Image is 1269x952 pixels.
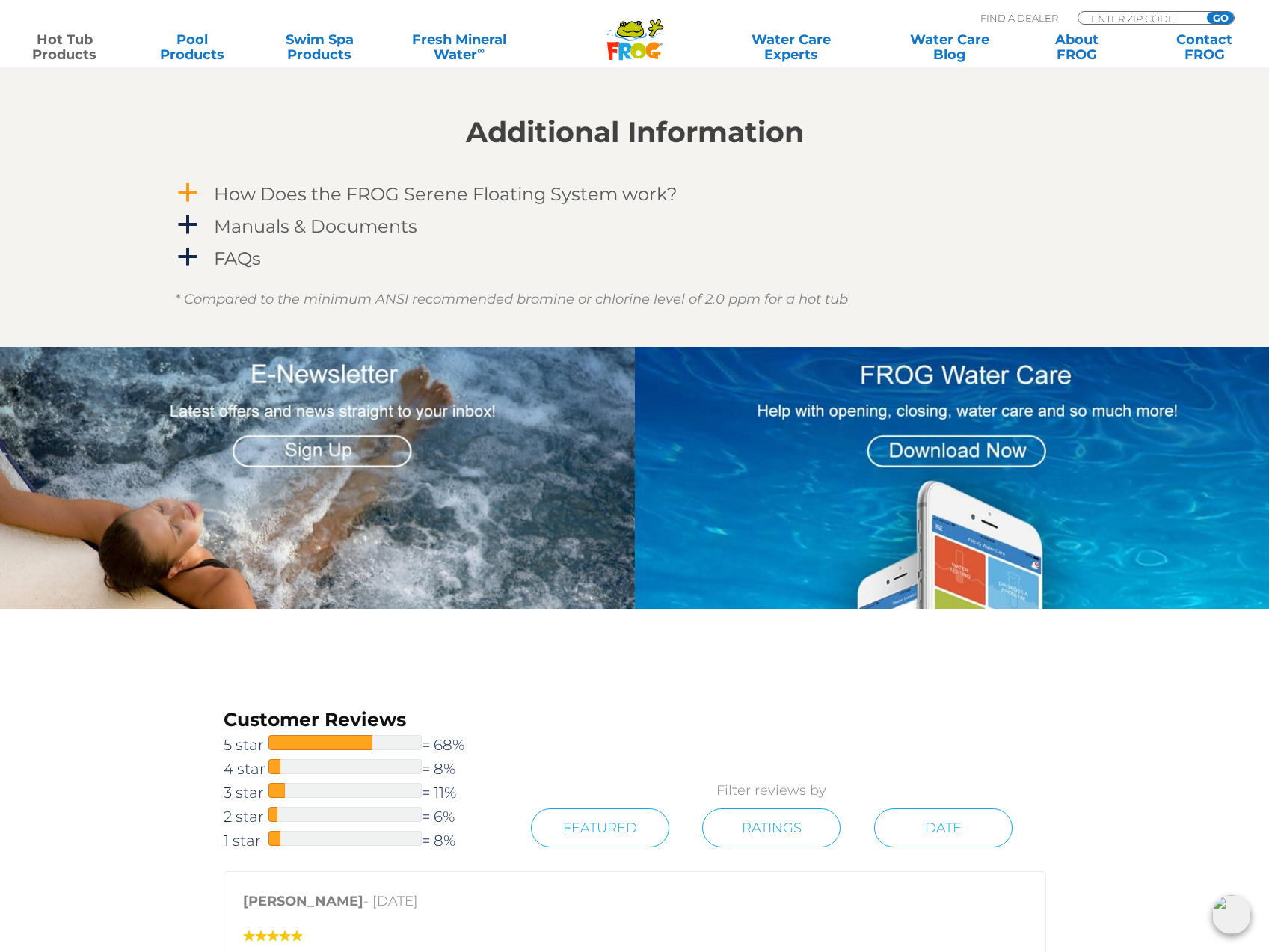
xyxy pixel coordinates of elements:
[175,245,1095,272] a: a FAQs
[900,32,1000,62] a: Water CareBlog
[176,182,199,204] span: a
[224,781,498,805] a: 3 star= 11%
[874,808,1013,847] a: Date
[710,32,871,62] a: Water CareExperts
[214,248,261,268] h4: FAQs
[224,805,498,829] a: 2 star= 6%
[1207,12,1234,24] input: GO
[397,32,521,62] a: Fresh MineralWater∞
[531,808,669,847] a: Featured
[15,32,114,62] a: Hot TubProducts
[980,11,1058,25] p: Find A Dealer
[214,184,677,204] h4: How Does the FROG Serene Floating System work?
[243,893,363,909] strong: [PERSON_NAME]
[224,707,498,733] h3: Customer Reviews
[214,216,417,236] h4: Manuals & Documents
[224,757,498,781] a: 4 star= 8%
[175,180,1095,208] a: a How Does the FROG Serene Floating System work?
[477,44,485,56] sup: ∞
[176,246,199,268] span: a
[1090,12,1190,25] input: Zip Code Form
[224,829,268,853] span: 1 star
[224,733,268,757] span: 5 star
[224,733,498,757] a: 5 star= 68%
[1212,895,1251,934] img: openIcon
[224,757,268,781] span: 4 star
[270,32,369,62] a: Swim SpaProducts
[1155,32,1254,62] a: ContactFROG
[243,891,1027,919] p: - [DATE]
[142,32,242,62] a: PoolProducts
[175,212,1095,240] a: a Manuals & Documents
[497,780,1045,801] p: Filter reviews by
[175,291,848,307] em: * Compared to the minimum ANSI recommended bromine or chlorine level of 2.0 ppm for a hot tub
[224,805,268,829] span: 2 star
[224,781,268,805] span: 3 star
[224,829,498,853] a: 1 star= 8%
[702,808,841,847] a: Ratings
[1027,32,1127,62] a: AboutFROG
[175,116,1095,149] h2: Additional Information
[176,214,199,236] span: a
